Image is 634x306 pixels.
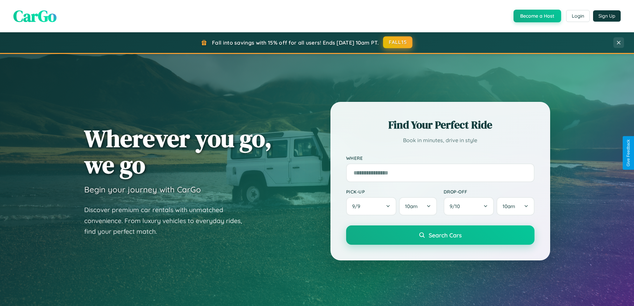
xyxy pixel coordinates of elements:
span: 9 / 9 [352,203,363,209]
span: 10am [405,203,418,209]
button: Login [566,10,590,22]
span: Search Cars [429,231,462,239]
h2: Find Your Perfect Ride [346,118,534,132]
label: Where [346,155,534,161]
h3: Begin your journey with CarGo [84,184,201,194]
button: 9/9 [346,197,397,215]
h1: Wherever you go, we go [84,125,272,178]
label: Drop-off [444,189,534,194]
div: Give Feedback [626,140,631,166]
span: CarGo [13,5,57,27]
button: 10am [399,197,437,215]
label: Pick-up [346,189,437,194]
p: Book in minutes, drive in style [346,136,534,145]
span: Fall into savings with 15% off for all users! Ends [DATE] 10am PT. [212,39,379,46]
button: 10am [497,197,534,215]
button: FALL15 [383,36,412,48]
button: Search Cars [346,225,534,245]
span: 10am [503,203,515,209]
p: Discover premium car rentals with unmatched convenience. From luxury vehicles to everyday rides, ... [84,204,251,237]
button: Become a Host [514,10,561,22]
button: 9/10 [444,197,494,215]
span: 9 / 10 [450,203,463,209]
button: Sign Up [593,10,621,22]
